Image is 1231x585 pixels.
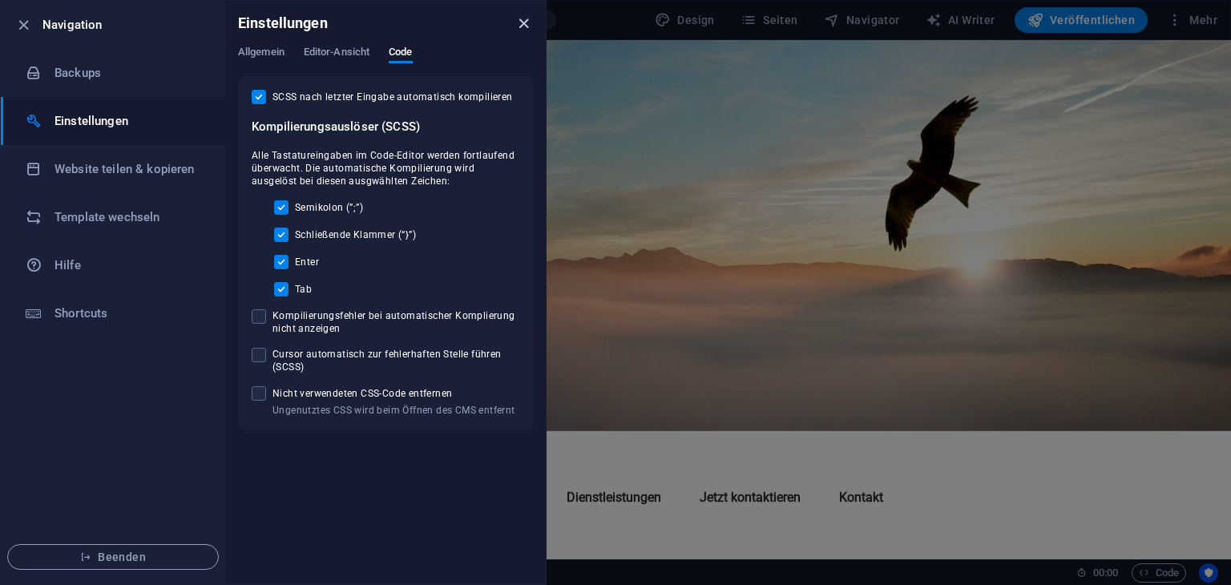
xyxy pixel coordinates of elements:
h6: Website teilen & kopieren [54,159,203,179]
span: SCSS nach letzter Eingabe automatisch kompilieren [272,91,513,103]
a: Hilfe [1,241,225,289]
p: Ungenutztes CSS wird beim Öffnen des CMS entfernt [272,404,519,417]
div: Einstellungen [238,46,533,76]
h6: Einstellungen [238,14,328,33]
span: Schließende Klammer (“}”) [295,228,416,241]
span: Enter [295,256,319,268]
span: Beenden [21,551,205,563]
button: Beenden [7,544,219,570]
span: Semikolon (”;”) [295,201,363,214]
span: Code [389,42,412,65]
span: Cursor automatisch zur fehlerhaften Stelle führen (SCSS) [272,348,519,373]
h6: Template wechseln [54,208,203,227]
span: Allgemein [238,42,285,65]
h6: Shortcuts [54,304,203,323]
h6: Kompilierungsauslöser (SCSS) [252,117,519,136]
span: Editor-Ansicht [304,42,369,65]
h6: Einstellungen [54,111,203,131]
h6: Hilfe [54,256,203,275]
h6: Navigation [42,15,212,34]
span: Kompilierungsfehler bei automatischer Komplierung nicht anzeigen [272,309,519,335]
span: Alle Tastatureingaben im Code-Editor werden fortlaufend überwacht. Die automatische Kompilierung ... [252,149,519,188]
button: close [514,14,533,33]
span: Tab [295,283,312,296]
span: Nicht verwendeten CSS-Code entfernen [272,387,519,400]
h6: Backups [54,63,203,83]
